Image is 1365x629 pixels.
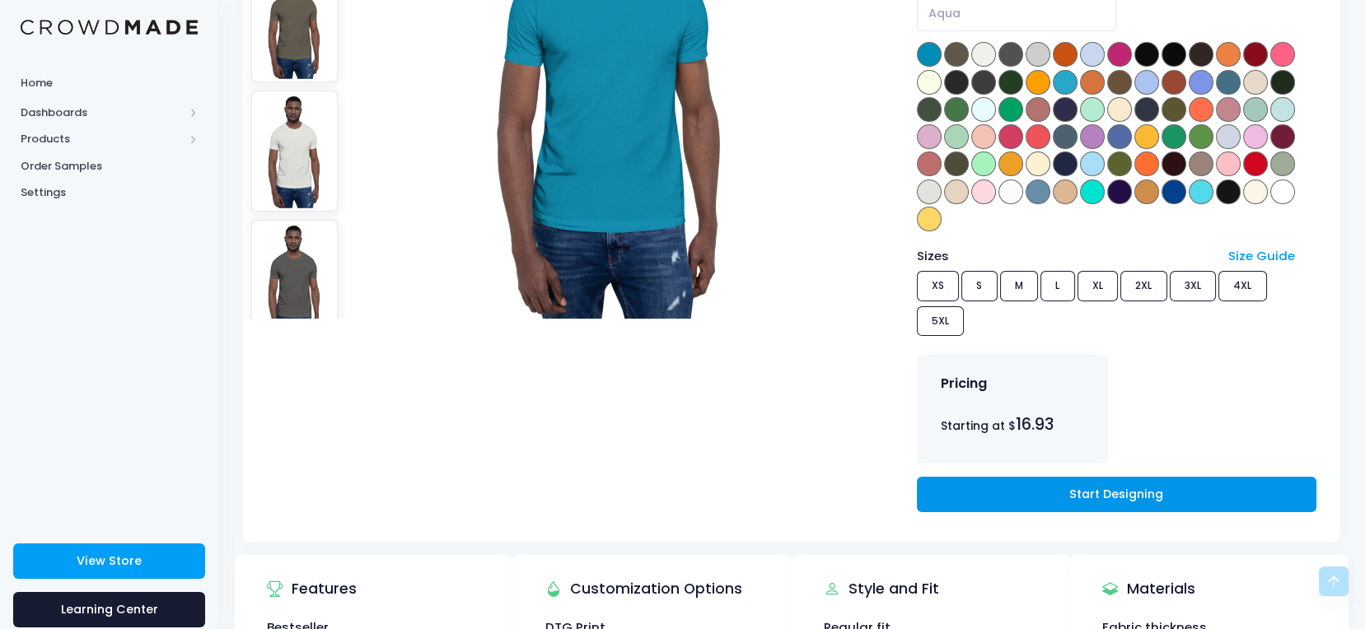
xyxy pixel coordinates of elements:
span: Home [21,75,198,91]
div: Starting at $ [941,412,1084,436]
a: Learning Center [13,592,205,627]
img: Logo [21,20,198,35]
a: View Store [13,543,205,579]
span: Settings [21,184,198,201]
span: Aqua [928,5,961,22]
span: 16.93 [1016,413,1054,436]
div: Sizes [909,247,1220,265]
span: Products [21,131,184,147]
div: Style and Fit [824,566,939,613]
span: Order Samples [21,158,198,175]
h4: Pricing [941,375,987,392]
a: Start Designing [917,477,1316,512]
div: Features [267,566,357,613]
span: Dashboards [21,105,184,121]
span: View Store [77,552,142,569]
a: Size Guide [1228,247,1295,264]
div: Customization Options [545,566,742,613]
span: Learning Center [61,601,158,617]
div: Materials [1102,566,1195,613]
